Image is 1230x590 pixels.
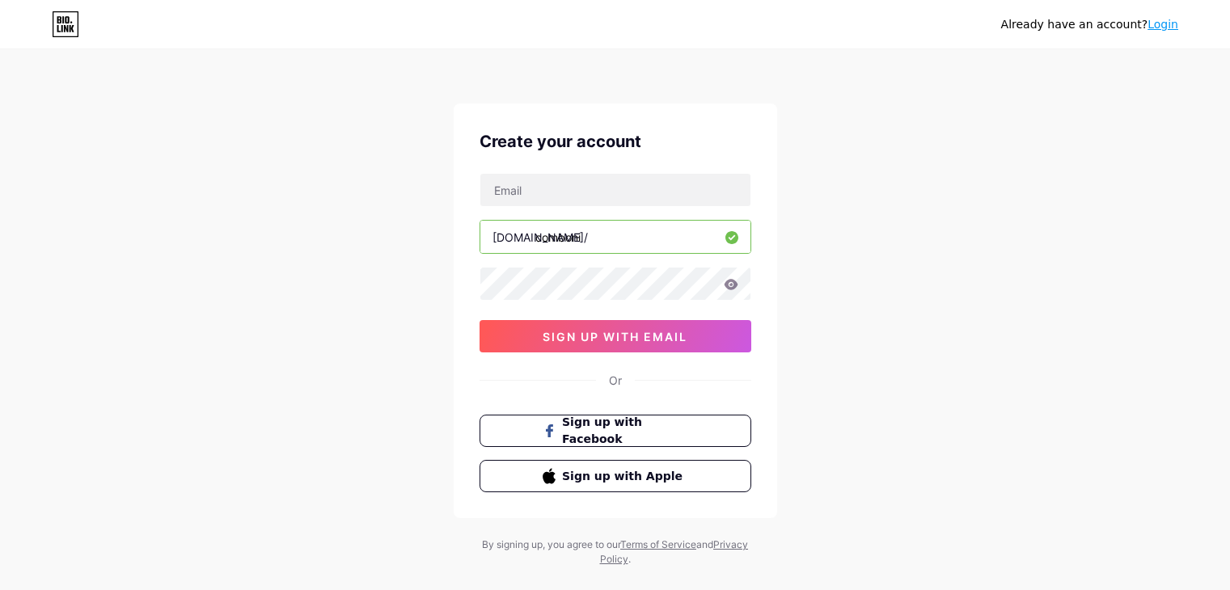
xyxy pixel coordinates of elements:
[543,330,687,343] span: sign up with email
[1148,18,1178,31] a: Login
[478,537,753,567] div: By signing up, you agree to our and .
[480,221,750,253] input: username
[620,538,696,550] a: Terms of Service
[480,320,751,352] button: sign up with email
[480,174,750,206] input: Email
[609,372,622,389] div: Or
[562,468,687,485] span: Sign up with Apple
[562,414,687,448] span: Sign up with Facebook
[480,460,751,492] button: Sign up with Apple
[492,229,588,246] div: [DOMAIN_NAME]/
[1001,16,1178,33] div: Already have an account?
[480,129,751,154] div: Create your account
[480,415,751,447] button: Sign up with Facebook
